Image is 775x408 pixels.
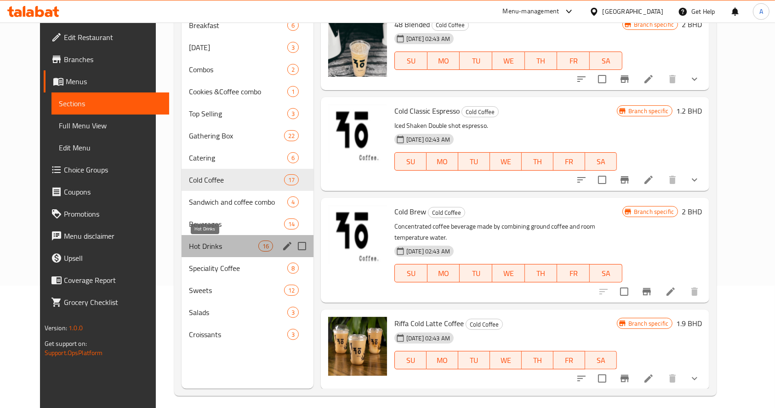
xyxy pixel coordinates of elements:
span: WE [494,354,518,367]
span: Gathering Box [189,130,284,141]
button: Branch-specific-item [614,169,636,191]
a: Menus [44,70,170,92]
span: TH [529,54,554,68]
div: Hot Drinks16edit [182,235,313,257]
span: [DATE] 02:43 AM [403,135,454,144]
div: items [287,86,299,97]
div: items [287,42,299,53]
h6: 1.2 BHD [676,104,702,117]
div: [GEOGRAPHIC_DATA] [603,6,663,17]
span: 3 [288,43,298,52]
button: WE [490,351,522,369]
span: Coverage Report [64,275,162,286]
span: 3 [288,308,298,317]
span: Croissants [189,329,287,340]
div: Salads3 [182,301,313,323]
button: sort-choices [570,169,593,191]
span: Breakfast [189,20,287,31]
button: FR [553,351,585,369]
span: 6 [288,21,298,30]
span: Select to update [615,282,634,301]
span: Choice Groups [64,164,162,175]
a: Grocery Checklist [44,291,170,313]
div: items [258,241,273,252]
span: Select to update [593,170,612,190]
span: Branch specific [625,107,672,115]
div: Cold Coffee17 [182,169,313,191]
button: TH [525,264,558,282]
div: Sweets12 [182,279,313,301]
a: Promotions [44,203,170,225]
span: FR [557,155,581,168]
button: FR [557,52,590,70]
button: TU [458,351,490,369]
span: 14 [285,220,298,229]
div: Catering6 [182,147,313,169]
div: items [287,152,299,163]
span: SA [593,267,619,280]
button: delete [661,169,684,191]
button: SA [585,351,617,369]
button: sort-choices [570,368,593,390]
span: [DATE] [189,42,287,53]
span: Riffa Cold Latte Coffee [394,316,464,330]
span: Get support on: [45,338,87,350]
div: [DATE]3 [182,36,313,58]
span: SU [399,354,423,367]
svg: Show Choices [689,373,700,384]
button: TH [522,351,553,369]
h6: 1.9 BHD [676,317,702,330]
div: Beverages14 [182,213,313,235]
button: SA [585,152,617,171]
span: Cold Coffee [466,319,502,330]
a: Coverage Report [44,269,170,291]
button: show more [684,169,706,191]
div: Cold Coffee [466,319,503,330]
button: TU [460,264,492,282]
span: TH [529,267,554,280]
span: Edit Menu [59,142,162,153]
span: TU [462,155,486,168]
a: Coupons [44,181,170,203]
span: MO [430,354,455,367]
span: TU [463,54,489,68]
span: 2 [288,65,298,74]
a: Choice Groups [44,159,170,181]
button: SA [590,264,622,282]
span: WE [494,155,518,168]
span: Branch specific [625,319,672,328]
a: Menu disclaimer [44,225,170,247]
span: 1.0.0 [68,322,83,334]
button: Branch-specific-item [614,368,636,390]
a: Upsell [44,247,170,269]
a: Branches [44,48,170,70]
div: items [287,263,299,274]
div: Cold Coffee [462,106,499,117]
div: items [287,108,299,119]
a: Sections [51,92,170,115]
span: FR [561,267,586,280]
div: Cookies &Coffee combo1 [182,80,313,103]
div: Salads [189,307,287,318]
span: Promotions [64,208,162,219]
span: Sections [59,98,162,109]
span: SU [399,54,424,68]
a: Edit menu item [643,174,654,185]
span: 6 [288,154,298,162]
button: sort-choices [570,68,593,90]
div: items [287,307,299,318]
span: Cold Coffee [428,207,465,218]
div: Combos2 [182,58,313,80]
button: MO [427,351,458,369]
span: 3 [288,330,298,339]
svg: Show Choices [689,174,700,185]
button: show more [684,68,706,90]
span: WE [496,54,521,68]
h6: 2 BHD [682,18,702,31]
button: TU [458,152,490,171]
span: FR [557,354,581,367]
p: Iced Shaken Double shot espresso. [394,120,617,132]
div: items [284,130,299,141]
